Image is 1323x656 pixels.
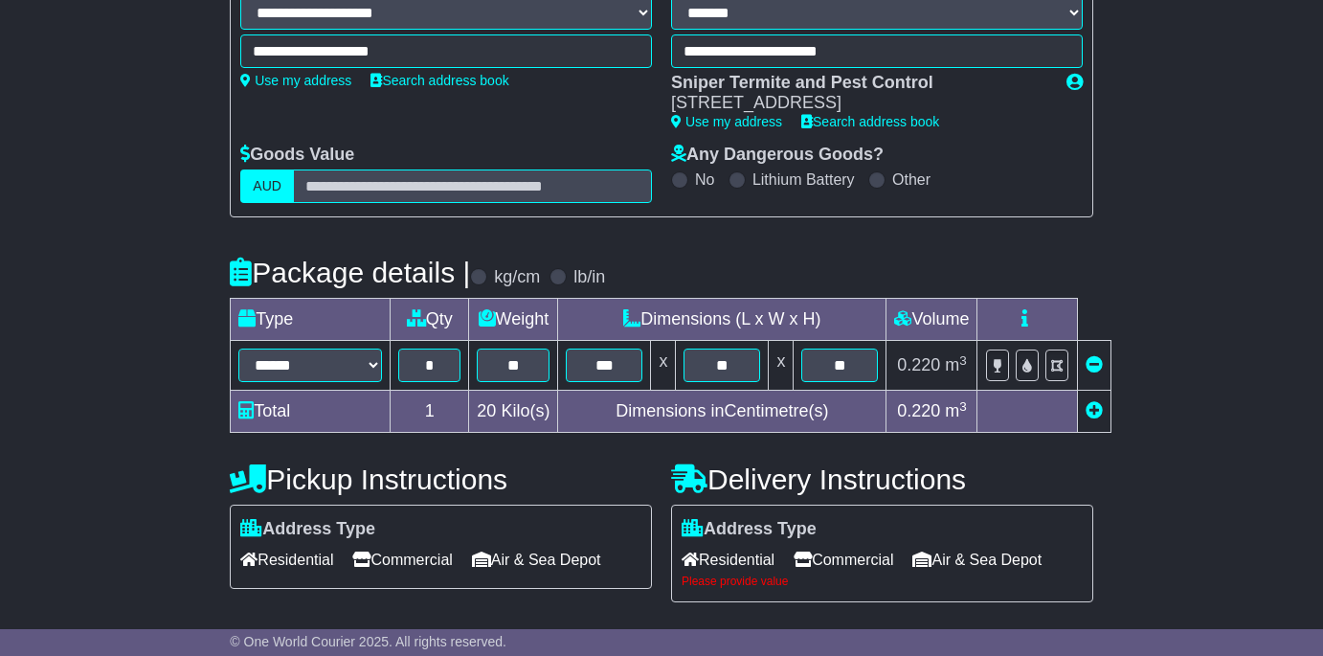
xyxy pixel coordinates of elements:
[352,545,452,575] span: Commercial
[391,299,469,341] td: Qty
[671,73,1047,94] div: Sniper Termite and Pest Control
[794,545,893,575] span: Commercial
[959,353,967,368] sup: 3
[1086,401,1103,420] a: Add new item
[769,341,794,391] td: x
[370,73,508,88] a: Search address book
[945,401,967,420] span: m
[682,545,774,575] span: Residential
[558,391,886,433] td: Dimensions in Centimetre(s)
[472,545,601,575] span: Air & Sea Depot
[494,267,540,288] label: kg/cm
[231,299,391,341] td: Type
[886,299,977,341] td: Volume
[651,341,676,391] td: x
[1086,355,1103,374] a: Remove this item
[671,114,782,129] a: Use my address
[230,257,470,288] h4: Package details |
[695,170,714,189] label: No
[558,299,886,341] td: Dimensions (L x W x H)
[945,355,967,374] span: m
[897,401,940,420] span: 0.220
[240,170,294,203] label: AUD
[671,93,1047,114] div: [STREET_ADDRESS]
[469,299,558,341] td: Weight
[469,391,558,433] td: Kilo(s)
[240,145,354,166] label: Goods Value
[240,73,351,88] a: Use my address
[801,114,939,129] a: Search address book
[240,519,375,540] label: Address Type
[231,391,391,433] td: Total
[671,145,884,166] label: Any Dangerous Goods?
[959,399,967,414] sup: 3
[230,464,652,495] h4: Pickup Instructions
[573,267,605,288] label: lb/in
[240,545,333,575] span: Residential
[682,519,817,540] label: Address Type
[752,170,855,189] label: Lithium Battery
[477,401,496,420] span: 20
[671,464,1093,495] h4: Delivery Instructions
[391,391,469,433] td: 1
[892,170,931,189] label: Other
[682,575,1083,588] div: Please provide value
[230,634,506,649] span: © One World Courier 2025. All rights reserved.
[897,355,940,374] span: 0.220
[912,545,1042,575] span: Air & Sea Depot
